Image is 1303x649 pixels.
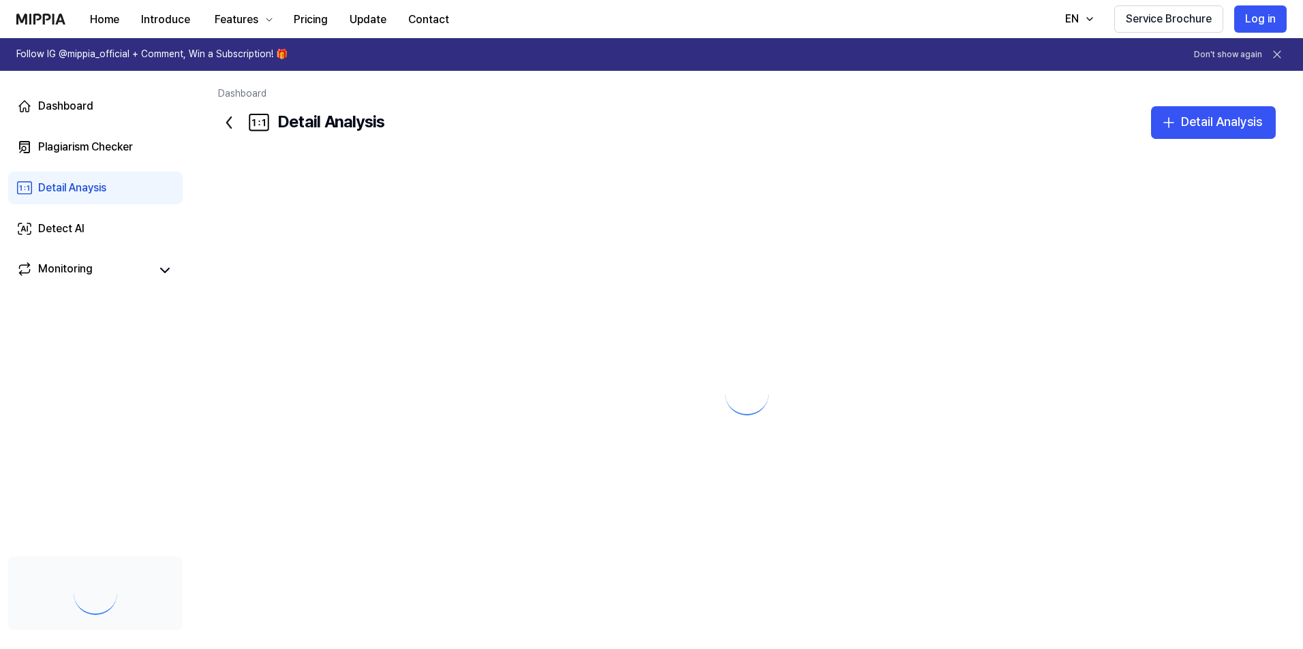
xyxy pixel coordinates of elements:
[8,90,183,123] a: Dashboard
[1181,112,1262,132] div: Detail Analysis
[8,212,183,245] a: Detect AI
[339,6,397,33] button: Update
[79,6,130,33] button: Home
[38,261,93,280] div: Monitoring
[201,6,283,33] button: Features
[1194,49,1262,61] button: Don't show again
[130,6,201,33] button: Introduce
[8,172,183,204] a: Detail Anaysis
[218,88,266,99] a: Dashboard
[38,221,85,237] div: Detect AI
[397,6,460,33] button: Contact
[218,106,384,139] div: Detail Analysis
[339,1,397,38] a: Update
[283,6,339,33] button: Pricing
[16,261,150,280] a: Monitoring
[16,14,65,25] img: logo
[38,98,93,114] div: Dashboard
[1151,106,1276,139] button: Detail Analysis
[38,139,133,155] div: Plagiarism Checker
[16,48,288,61] h1: Follow IG @mippia_official + Comment, Win a Subscription! 🎁
[1114,5,1223,33] button: Service Brochure
[1052,5,1103,33] button: EN
[38,180,106,196] div: Detail Anaysis
[8,131,183,163] a: Plagiarism Checker
[1062,11,1082,27] div: EN
[212,12,261,28] div: Features
[1234,5,1287,33] button: Log in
